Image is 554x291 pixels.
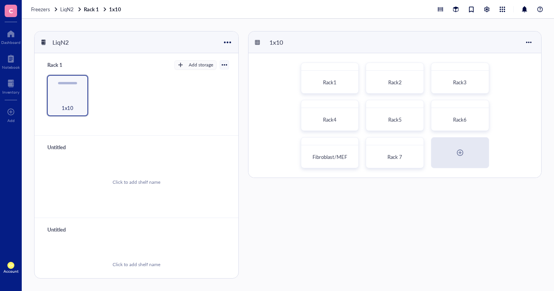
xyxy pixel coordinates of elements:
[2,77,19,94] a: Inventory
[313,153,347,160] span: Fibroblast/MEF
[84,6,123,13] a: Rack 11x10
[62,104,73,112] span: 1x10
[1,40,21,45] div: Dashboard
[44,224,90,235] div: Untitled
[453,78,467,86] span: Rack3
[189,61,213,68] div: Add storage
[9,264,13,267] span: KH
[31,5,50,13] span: Freezers
[60,6,82,13] a: LiqN2
[49,36,96,49] div: LiqN2
[113,261,160,268] div: Click to add shelf name
[323,116,337,123] span: Rack4
[388,78,402,86] span: Rack2
[2,52,20,70] a: Notebook
[1,28,21,45] a: Dashboard
[9,6,13,16] span: C
[2,90,19,94] div: Inventory
[44,59,90,70] div: Rack 1
[453,116,467,123] span: Rack6
[7,118,15,123] div: Add
[3,269,19,274] div: Account
[387,153,402,160] span: Rack 7
[60,5,74,13] span: LiqN2
[31,6,59,13] a: Freezers
[44,142,90,153] div: Untitled
[174,60,217,70] button: Add storage
[323,78,337,86] span: Rack1
[2,65,20,70] div: Notebook
[388,116,402,123] span: Rack5
[113,179,160,186] div: Click to add shelf name
[266,36,313,49] div: 1x10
